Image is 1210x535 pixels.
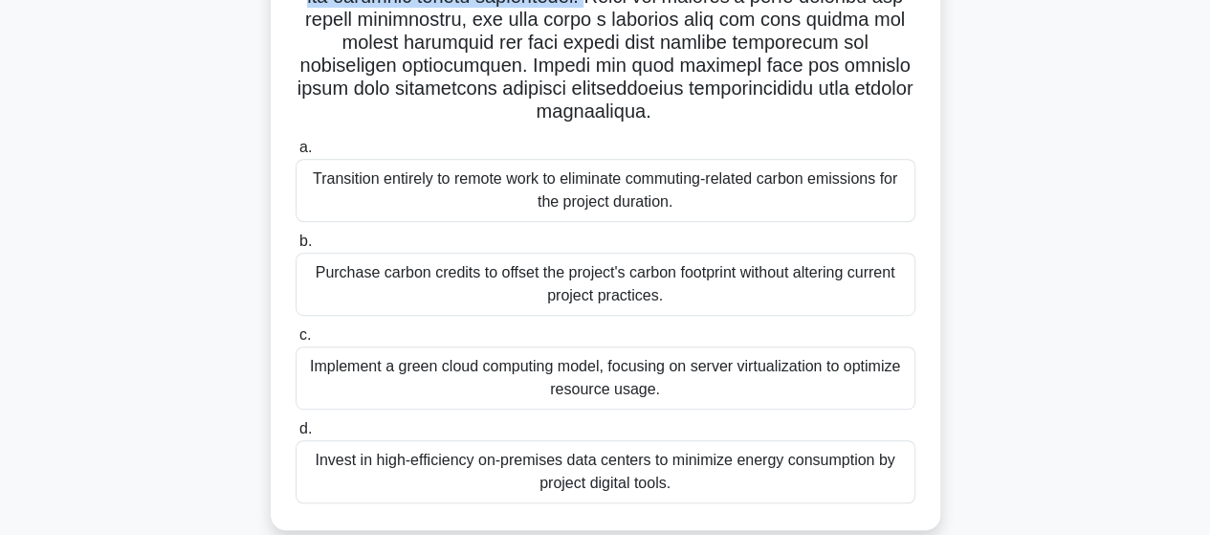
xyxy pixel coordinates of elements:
span: b. [299,233,312,249]
div: Invest in high-efficiency on-premises data centers to minimize energy consumption by project digi... [296,440,915,503]
div: Transition entirely to remote work to eliminate commuting-related carbon emissions for the projec... [296,159,915,222]
div: Purchase carbon credits to offset the project's carbon footprint without altering current project... [296,253,915,316]
span: a. [299,139,312,155]
div: Implement a green cloud computing model, focusing on server virtualization to optimize resource u... [296,346,915,410]
span: d. [299,420,312,436]
span: c. [299,326,311,343]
